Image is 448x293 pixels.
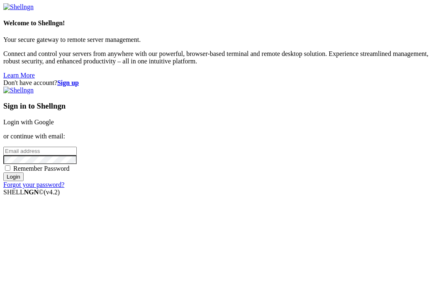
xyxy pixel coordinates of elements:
span: SHELL © [3,189,60,196]
p: or continue with email: [3,133,445,140]
a: Sign up [57,79,79,86]
img: Shellngn [3,87,34,94]
img: Shellngn [3,3,34,11]
span: Remember Password [13,165,70,172]
a: Login with Google [3,119,54,126]
p: Your secure gateway to remote server management. [3,36,445,44]
a: Forgot your password? [3,181,64,188]
a: Learn More [3,72,35,79]
h3: Sign in to Shellngn [3,102,445,111]
input: Remember Password [5,165,10,171]
b: NGN [24,189,39,196]
div: Don't have account? [3,79,445,87]
input: Login [3,172,24,181]
h4: Welcome to Shellngn! [3,19,445,27]
p: Connect and control your servers from anywhere with our powerful, browser-based terminal and remo... [3,50,445,65]
span: 4.2.0 [44,189,60,196]
input: Email address [3,147,77,155]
